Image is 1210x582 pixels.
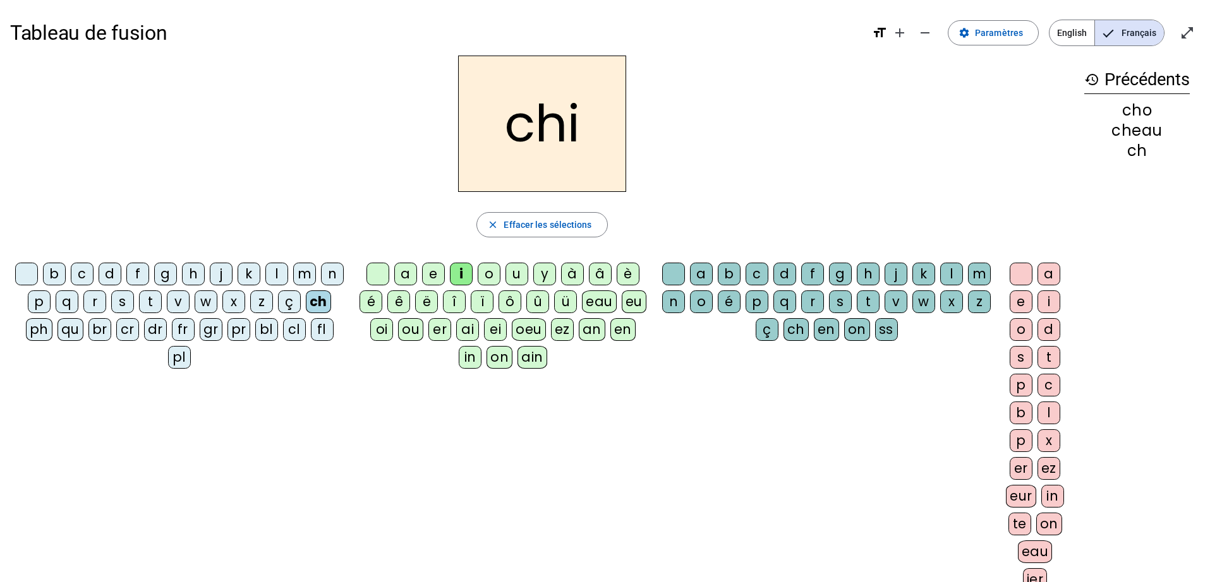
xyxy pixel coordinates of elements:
[1038,263,1060,285] div: a
[1038,374,1060,396] div: c
[718,290,741,313] div: é
[1175,20,1200,45] button: Entrer en plein écran
[443,290,466,313] div: î
[1038,346,1060,369] div: t
[398,318,423,341] div: ou
[154,263,177,285] div: g
[1010,290,1032,313] div: e
[458,56,626,192] h2: chi
[422,263,445,285] div: e
[71,263,94,285] div: c
[1010,374,1032,396] div: p
[168,346,191,369] div: pl
[476,212,607,237] button: Effacer les sélections
[126,263,149,285] div: f
[1084,66,1190,94] h3: Précédents
[428,318,451,341] div: er
[829,290,852,313] div: s
[1038,318,1060,341] div: d
[690,263,713,285] div: a
[857,290,880,313] div: t
[814,318,839,341] div: en
[478,263,500,285] div: o
[1084,123,1190,138] div: cheau
[975,25,1023,40] span: Paramètres
[57,318,83,341] div: qu
[844,318,870,341] div: on
[1018,540,1053,563] div: eau
[255,318,278,341] div: bl
[1180,25,1195,40] mat-icon: open_in_full
[1036,513,1062,535] div: on
[1084,143,1190,158] div: ch
[144,318,167,341] div: dr
[172,318,195,341] div: fr
[167,290,190,313] div: v
[471,290,493,313] div: ï
[459,346,481,369] div: in
[1038,401,1060,424] div: l
[857,263,880,285] div: h
[718,263,741,285] div: b
[801,263,824,285] div: f
[940,290,963,313] div: x
[450,263,473,285] div: i
[210,263,233,285] div: j
[875,318,898,341] div: ss
[360,290,382,313] div: é
[554,290,577,313] div: ü
[829,263,852,285] div: g
[504,217,591,232] span: Effacer les sélections
[948,20,1039,45] button: Paramètres
[26,318,52,341] div: ph
[1008,513,1031,535] div: te
[746,263,768,285] div: c
[582,290,617,313] div: eau
[222,290,245,313] div: x
[690,290,713,313] div: o
[968,290,991,313] div: z
[622,290,646,313] div: eu
[517,346,547,369] div: ain
[387,290,410,313] div: ê
[533,263,556,285] div: y
[773,263,796,285] div: d
[959,27,970,39] mat-icon: settings
[617,263,639,285] div: è
[662,290,685,313] div: n
[487,219,499,230] mat-icon: close
[1006,485,1036,508] div: eur
[487,346,512,369] div: on
[783,318,809,341] div: ch
[182,263,205,285] div: h
[1038,290,1060,313] div: i
[1041,485,1064,508] div: in
[321,263,344,285] div: n
[1010,346,1032,369] div: s
[139,290,162,313] div: t
[917,25,933,40] mat-icon: remove
[499,290,521,313] div: ô
[801,290,824,313] div: r
[43,263,66,285] div: b
[526,290,549,313] div: û
[306,290,331,313] div: ch
[293,263,316,285] div: m
[589,263,612,285] div: â
[505,263,528,285] div: u
[1010,318,1032,341] div: o
[83,290,106,313] div: r
[195,290,217,313] div: w
[456,318,479,341] div: ai
[311,318,334,341] div: fl
[551,318,574,341] div: ez
[238,263,260,285] div: k
[561,263,584,285] div: à
[773,290,796,313] div: q
[912,263,935,285] div: k
[940,263,963,285] div: l
[99,263,121,285] div: d
[1010,429,1032,452] div: p
[56,290,78,313] div: q
[1038,429,1060,452] div: x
